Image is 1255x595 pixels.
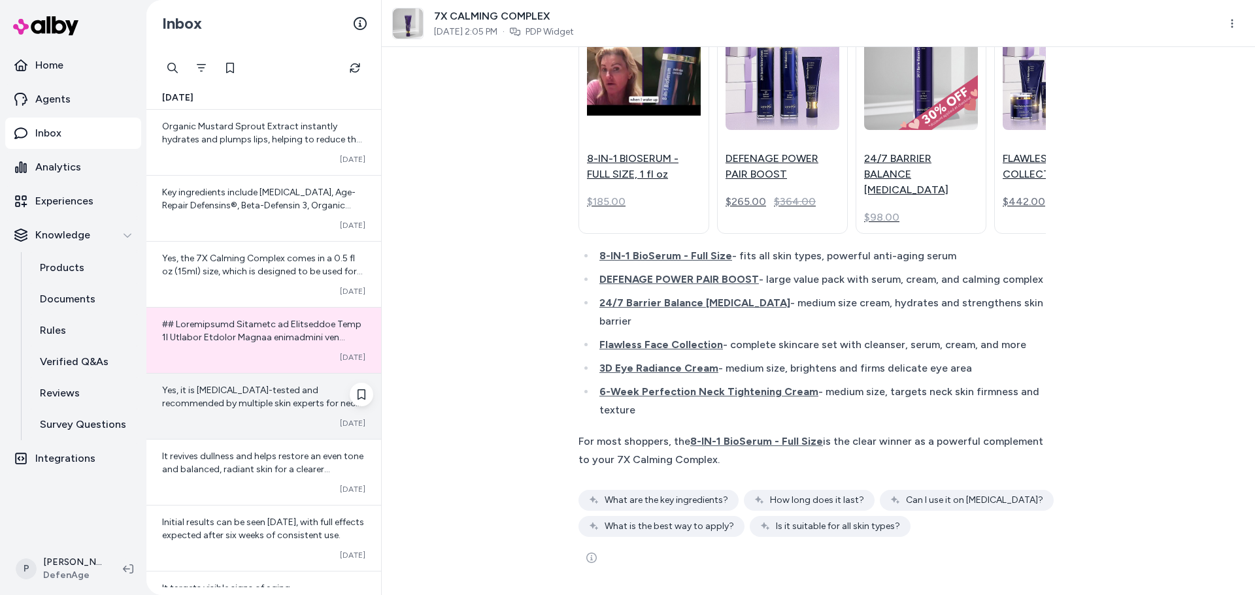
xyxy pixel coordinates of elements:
[40,260,84,276] p: Products
[599,362,718,374] span: 3D Eye Radiance Cream
[340,484,365,494] span: [DATE]
[864,16,978,130] img: 24/7 BARRIER BALANCE ANTI-AGING CREAM
[587,151,701,182] p: 8-IN-1 BIOSERUM - FULL SIZE, 1 fl oz
[16,558,37,579] span: P
[776,520,900,533] span: Is it suitable for all skin types?
[35,451,95,466] p: Integrations
[5,50,141,81] a: Home
[35,159,81,175] p: Analytics
[595,270,1046,289] li: - large value pack with serum, cream, and calming complex
[27,378,141,409] a: Reviews
[146,110,381,175] a: Organic Mustard Sprout Extract instantly hydrates and plumps lips, helping to reduce the appearan...
[726,151,839,182] p: DEFENAGE POWER PAIR BOOST
[599,249,732,262] span: 8-IN-1 BioSerum - Full Size
[599,338,723,351] span: Flawless Face Collection
[35,227,90,243] p: Knowledge
[43,556,102,569] p: [PERSON_NAME]
[27,346,141,378] a: Verified Q&As
[40,323,66,338] p: Rules
[587,194,626,210] span: $185.00
[5,185,141,217] a: Experiences
[162,385,361,422] span: Yes, it is [MEDICAL_DATA]-tested and recommended by multiple skin experts for neck [MEDICAL_DATA].
[340,286,365,297] span: [DATE]
[146,439,381,505] a: It revives dullness and helps restore an even tone and balanced, radiant skin for a clearer compl...
[864,151,978,198] p: 24/7 BARRIER BALANCE [MEDICAL_DATA]
[146,307,381,373] a: ## Loremipsumd Sitametc ad Elitseddoe Temp 1I Utlabor Etdolor Magnaa enimadmini ven quisnos exerc...
[146,241,381,307] a: Yes, the 7X Calming Complex comes in a 0.5 fl oz (15ml) size, which is designed to be used for 10...
[526,25,574,39] a: PDP Widget
[146,373,381,439] a: Yes, it is [MEDICAL_DATA]-tested and recommended by multiple skin experts for neck [MEDICAL_DATA]...
[599,297,790,309] span: 24/7 Barrier Balance [MEDICAL_DATA]
[162,14,202,33] h2: Inbox
[162,253,365,355] span: Yes, the 7X Calming Complex comes in a 0.5 fl oz (15ml) size, which is designed to be used for 10...
[40,291,95,307] p: Documents
[5,443,141,474] a: Integrations
[340,220,365,231] span: [DATE]
[40,354,109,370] p: Verified Q&As
[340,550,365,560] span: [DATE]
[599,273,759,285] span: DEFENAGE POWER PAIR BOOST
[774,194,816,210] span: $364.00
[726,194,766,210] div: $265.00
[35,125,61,141] p: Inbox
[856,8,986,234] a: 24/7 BARRIER BALANCE ANTI-AGING CREAM24/7 BARRIER BALANCE [MEDICAL_DATA]$98.00
[162,187,356,237] span: Key ingredients include [MEDICAL_DATA], Age-Repair Defensins®, Beta-Defensin 3, Organic Mustard S...
[864,210,899,225] span: $98.00
[146,175,381,241] a: Key ingredients include [MEDICAL_DATA], Age-Repair Defensins®, Beta-Defensin 3, Organic Mustard S...
[690,435,823,447] span: 8-IN-1 BioSerum - Full Size
[162,121,362,158] span: Organic Mustard Sprout Extract instantly hydrates and plumps lips, helping to reduce the appearan...
[340,418,365,428] span: [DATE]
[1003,16,1116,130] img: FLAWLESS FACE COLLECTION
[503,25,505,39] span: ·
[578,432,1046,469] div: For most shoppers, the is the clear winner as a powerful complement to your 7X Calming Complex.
[162,517,364,541] span: Initial results can be seen [DATE], with full effects expected after six weeks of consistent use.
[605,520,734,533] span: What is the best way to apply?
[43,569,102,582] span: DefenAge
[605,494,728,507] span: What are the key ingredients?
[162,91,193,105] span: [DATE]
[587,31,701,116] img: 8-IN-1 BIOSERUM - FULL SIZE, 1 fl oz
[5,84,141,115] a: Agents
[27,283,141,315] a: Documents
[5,219,141,251] button: Knowledge
[717,8,848,234] a: DEFENAGE POWER PAIR BOOSTDEFENAGE POWER PAIR BOOST$265.00$364.00
[393,8,423,39] img: 7x-calming-complex-460.jpg
[595,359,1046,378] li: - medium size, brightens and firms delicate eye area
[162,451,363,488] span: It revives dullness and helps restore an even tone and balanced, radiant skin for a clearer compl...
[595,336,1046,354] li: - complete skincare set with cleanser, serum, cream, and more
[994,8,1125,234] a: FLAWLESS FACE COLLECTIONFLAWLESS FACE COLLECTION$442.00$736.00
[1003,194,1045,210] div: $442.00
[340,352,365,362] span: [DATE]
[770,494,864,507] span: How long does it last?
[434,25,497,39] span: [DATE] 2:05 PM
[5,118,141,149] a: Inbox
[906,494,1043,507] span: Can I use it on [MEDICAL_DATA]?
[27,315,141,346] a: Rules
[595,294,1046,330] li: - medium size cream, hydrates and strengthens skin barrier
[340,154,365,165] span: [DATE]
[5,152,141,183] a: Analytics
[27,252,141,283] a: Products
[434,8,574,24] span: 7X CALMING COMPLEX
[35,57,63,73] p: Home
[1003,151,1116,182] p: FLAWLESS FACE COLLECTION
[40,385,80,401] p: Reviews
[599,385,818,398] span: 6-Week Perfection Neck Tightening Cream
[188,55,214,81] button: Filter
[578,545,605,571] button: See more
[146,505,381,571] a: Initial results can be seen [DATE], with full effects expected after six weeks of consistent use....
[13,16,78,35] img: alby Logo
[726,16,839,130] img: DEFENAGE POWER PAIR BOOST
[595,383,1046,419] li: - medium size, targets neck skin firmness and texture
[342,55,368,81] button: Refresh
[8,548,112,590] button: P[PERSON_NAME]DefenAge
[40,417,126,432] p: Survey Questions
[35,193,93,209] p: Experiences
[578,8,709,234] a: 8-IN-1 BIOSERUM - FULL SIZE, 1 fl oz8-IN-1 BIOSERUM - FULL SIZE, 1 fl oz$185.00
[27,409,141,440] a: Survey Questions
[595,247,1046,265] li: - fits all skin types, powerful anti-aging serum
[35,91,71,107] p: Agents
